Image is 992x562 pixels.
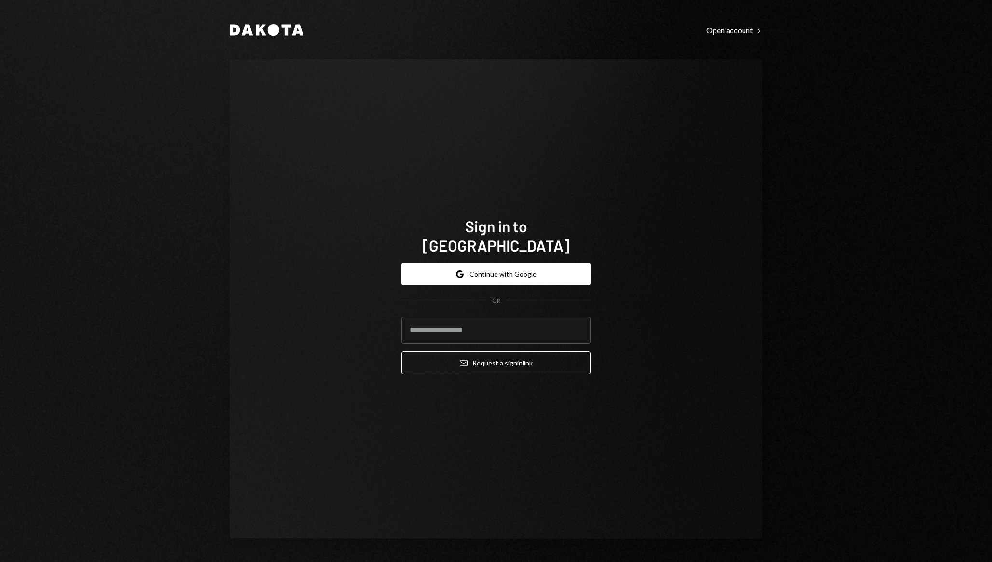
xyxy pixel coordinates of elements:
h1: Sign in to [GEOGRAPHIC_DATA] [401,216,591,255]
button: Continue with Google [401,263,591,285]
a: Open account [706,25,762,35]
div: OR [492,297,500,305]
div: Open account [706,26,762,35]
button: Request a signinlink [401,351,591,374]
